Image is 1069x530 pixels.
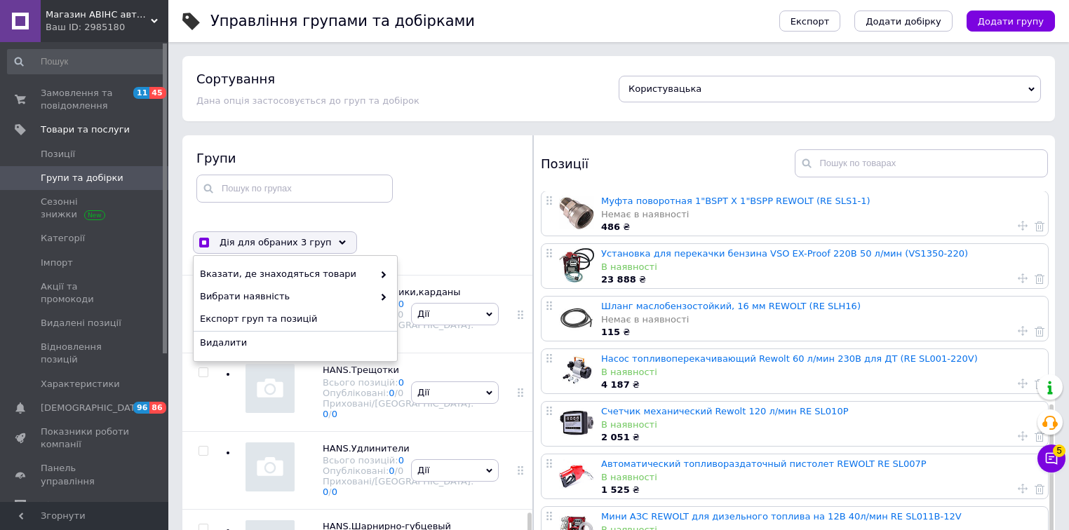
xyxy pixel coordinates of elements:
[323,455,473,466] div: Всього позицій:
[398,466,403,476] div: 0
[601,366,1041,379] div: В наявності
[200,337,387,349] span: Видалити
[1035,430,1044,442] a: Видалити товар
[628,83,701,94] span: Користувацька
[41,196,130,221] span: Сезонні знижки
[866,16,941,27] span: Додати добірку
[601,222,620,232] b: 486
[41,378,120,390] span: Характеристики
[200,313,387,325] span: Експорт груп та позицій
[395,309,404,320] span: /
[601,484,630,495] b: 1 525
[41,499,77,512] span: Відгуки
[133,87,149,99] span: 11
[791,16,830,27] span: Експорт
[601,406,849,416] a: Счетчик механический Rewolt 120 л/мин RE SL010P
[41,172,123,184] span: Групи та добірки
[41,426,130,451] span: Показники роботи компанії
[601,248,968,259] a: Установка для перекачки бензина VSO EX-Proof 220В 50 л/мин (VS1350-220)
[601,221,1041,233] div: ₴
[323,443,410,454] span: HANS.Удлинители
[332,487,337,497] a: 0
[41,232,85,245] span: Категорії
[1035,272,1044,285] a: Видалити товар
[149,87,166,99] span: 45
[46,21,168,34] div: Ваш ID: 2985180
[601,196,870,206] a: Муфта поворотная 1"BSPT Х 1"BSPP REWOLT (RE SLS1-1)
[41,341,130,366] span: Відновлення позицій
[795,149,1049,177] input: Пошук по товарах
[1053,444,1065,457] span: 5
[323,466,473,476] div: Опубліковані:
[541,149,795,177] div: Позиції
[601,511,962,522] a: Мини АЗС REWOLT для дизельного топлива на 12В 40л/мин RE SL011B-12V
[323,299,473,309] div: Всього позицій:
[601,431,1041,444] div: ₴
[41,402,144,414] span: [DEMOGRAPHIC_DATA]
[395,466,404,476] span: /
[601,327,620,337] b: 115
[601,353,978,364] a: Насос топливоперекачивающий Rewolt 60 л/мин 230В для ДТ (RE SL001-220V)
[149,402,166,414] span: 86
[323,320,473,341] div: Приховані/[GEOGRAPHIC_DATA]:
[967,11,1055,32] button: Додати групу
[601,379,1041,391] div: ₴
[389,388,394,398] a: 0
[323,377,473,388] div: Всього позицій:
[41,257,73,269] span: Імпорт
[7,49,166,74] input: Пошук
[196,95,419,106] span: Дана опція застосовується до груп та добірок
[196,175,393,203] input: Пошук по групах
[332,409,337,419] a: 0
[323,487,328,497] a: 0
[417,465,429,475] span: Дії
[41,280,130,306] span: Акції та промокоди
[601,208,1041,221] div: Немає в наявності
[601,313,1041,326] div: Немає в наявності
[41,87,130,112] span: Замовлення та повідомлення
[323,476,473,497] div: Приховані/[GEOGRAPHIC_DATA]:
[398,455,404,466] a: 0
[200,290,373,303] span: Вибрати наявність
[398,309,403,320] div: 0
[41,317,121,329] span: Видалені позиції
[133,402,149,414] span: 96
[978,16,1044,27] span: Додати групу
[395,388,404,398] span: /
[1035,482,1044,495] a: Видалити товар
[601,301,861,311] a: Шланг маслобензостойкий, 16 мм REWOLT (RE SLH16)
[41,462,130,487] span: Панель управління
[779,11,841,32] button: Експорт
[854,11,953,32] button: Додати добірку
[246,442,295,491] img: HANS.Удлинители
[398,299,404,309] a: 0
[1037,444,1065,473] button: Чат з покупцем5
[601,419,1041,431] div: В наявності
[601,432,630,442] b: 2 051
[210,13,475,29] h1: Управління групами та добірками
[417,308,429,319] span: Дії
[601,274,636,285] b: 23 888
[323,388,473,398] div: Опубліковані:
[389,466,394,476] a: 0
[601,484,1041,496] div: ₴
[323,309,473,320] div: Опубліковані:
[601,273,1041,286] div: ₴
[398,377,404,388] a: 0
[323,409,328,419] a: 0
[328,409,337,419] span: /
[41,123,130,136] span: Товари та послуги
[220,236,332,249] span: Дія для обраних 3 груп
[601,326,1041,339] div: ₴
[246,364,295,413] img: HANS.Трещотки
[1035,325,1044,337] a: Видалити товар
[1035,377,1044,390] a: Видалити товар
[328,487,337,497] span: /
[196,72,275,86] h4: Сортування
[601,458,927,469] a: Автоматический топливораздаточный пистолет REWOLT RE SL007P
[601,471,1041,484] div: В наявності
[601,261,1041,273] div: В наявності
[398,388,403,398] div: 0
[323,398,473,419] div: Приховані/[GEOGRAPHIC_DATA]:
[196,149,519,167] div: Групи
